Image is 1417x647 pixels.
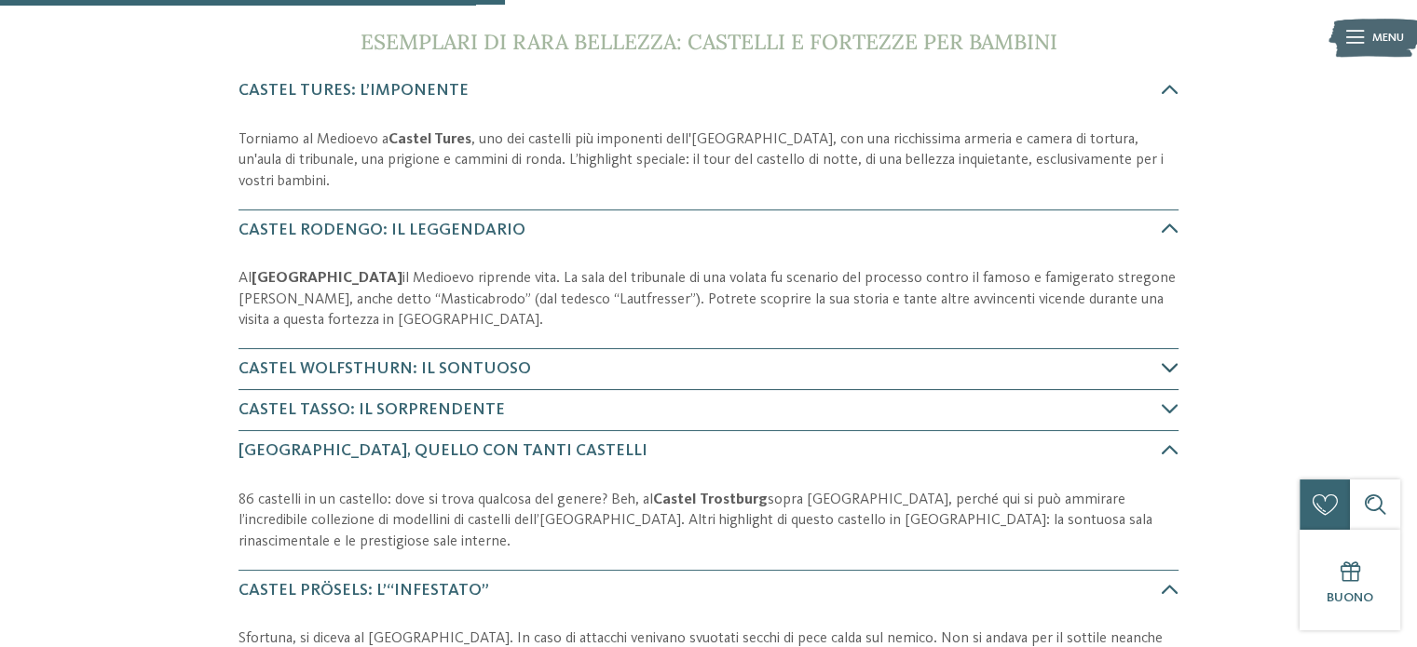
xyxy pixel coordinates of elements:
span: Castel Wolfsthurn: il sontuoso [238,360,531,377]
strong: Castel [653,492,696,507]
strong: [GEOGRAPHIC_DATA] [252,271,402,286]
span: Buono [1327,591,1373,604]
span: Castel Tasso: il sorprendente [238,401,505,418]
a: Buono [1300,530,1400,630]
strong: Castel Tures [388,132,471,147]
strong: Trostburg [700,492,768,507]
span: Castel Prösels: l’“infestato” [238,582,489,599]
span: Castel Rodengo: il leggendario [238,222,525,238]
p: Torniamo al Medioevo a , uno dei castelli più imponenti dell'[GEOGRAPHIC_DATA], con una ricchissi... [238,129,1179,193]
span: Esemplari di rara bellezza: castelli e fortezze per bambini [360,28,1056,55]
p: Al il Medioevo riprende vita. La sala del tribunale di una volata fu scenario del processo contro... [238,268,1179,331]
span: [GEOGRAPHIC_DATA], quello con tanti castelli [238,442,647,459]
span: Castel Tures: l’imponente [238,82,469,99]
p: 86 castelli in un castello: dove si trova qualcosa del genere? Beh, al sopra [GEOGRAPHIC_DATA], p... [238,490,1179,553]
